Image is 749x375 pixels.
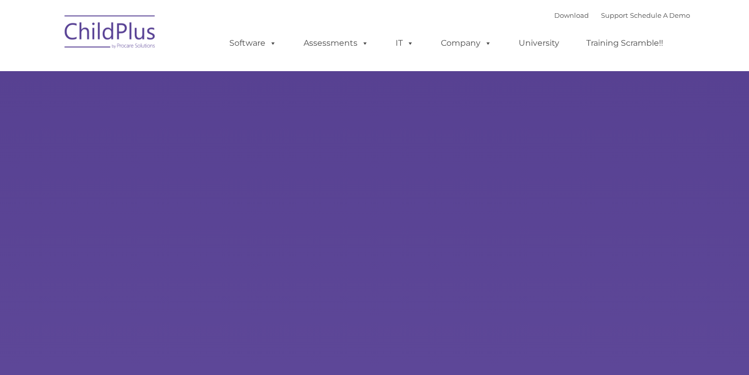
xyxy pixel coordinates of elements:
a: Schedule A Demo [630,11,690,19]
a: Support [601,11,628,19]
img: ChildPlus by Procare Solutions [59,8,161,59]
a: University [508,33,570,53]
a: Company [431,33,502,53]
a: Software [219,33,287,53]
a: Training Scramble!! [576,33,673,53]
a: Assessments [293,33,379,53]
a: Download [554,11,589,19]
a: IT [385,33,424,53]
font: | [554,11,690,19]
